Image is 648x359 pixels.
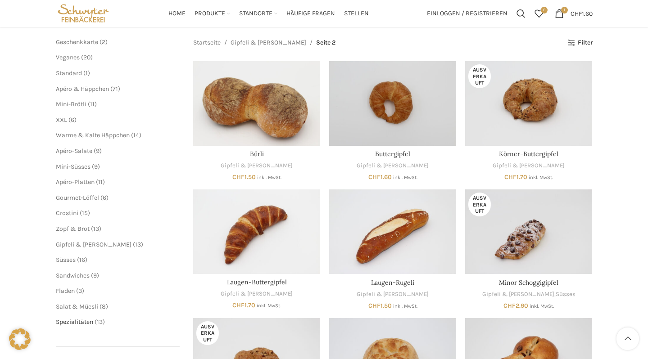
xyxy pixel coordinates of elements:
[329,189,456,274] a: Laugen-Rugeli
[168,4,186,22] a: Home
[571,9,593,17] bdi: 1.60
[102,303,106,310] span: 8
[239,4,277,22] a: Standorte
[499,278,558,287] a: Minor Schoggigipfel
[195,4,230,22] a: Produkte
[56,54,80,61] a: Veganes
[56,100,86,108] a: Mini-Brötli
[357,162,429,170] a: Gipfeli & [PERSON_NAME]
[168,9,186,18] span: Home
[196,321,219,345] span: Ausverkauft
[83,54,91,61] span: 20
[82,209,88,217] span: 15
[193,61,320,146] a: Bürli
[113,85,118,93] span: 71
[499,150,558,158] a: Körner-Buttergipfel
[286,9,335,18] span: Häufige Fragen
[427,10,508,17] span: Einloggen / Registrieren
[227,278,287,286] a: Laugen-Buttergipfel
[530,4,548,22] div: Meine Wunschliste
[56,85,109,93] a: Apéro & Häppchen
[286,4,335,22] a: Häufige Fragen
[232,173,256,181] bdi: 1.50
[79,256,85,264] span: 16
[56,303,98,310] a: Salat & Müesli
[56,163,91,171] a: Mini-Süsses
[193,189,320,274] a: Laugen-Buttergipfel
[102,38,105,46] span: 2
[368,302,392,310] bdi: 1.50
[56,272,90,279] a: Sandwiches
[616,328,639,350] a: Scroll to top button
[371,278,414,287] a: Laugen-Rugeli
[561,7,568,13] span: 1
[195,9,225,18] span: Produkte
[530,4,548,22] a: 0
[465,61,592,146] a: Körner-Buttergipfel
[232,173,245,181] span: CHF
[550,4,597,22] a: 1 CHF1.60
[422,4,512,22] a: Einloggen / Registrieren
[193,38,335,48] nav: Breadcrumb
[56,69,82,77] a: Standard
[56,178,95,186] a: Apéro-Platten
[97,318,103,326] span: 13
[493,162,565,170] a: Gipfeli & [PERSON_NAME]
[135,241,141,248] span: 13
[56,194,99,202] a: Gourmet-Löffel
[56,256,76,264] a: Süsses
[56,209,78,217] a: Crostini
[393,303,417,309] small: inkl. MwSt.
[465,290,592,299] div: ,
[56,318,93,326] a: Spezialitäten
[56,225,90,233] a: Zopf & Brot
[56,241,131,248] a: Gipfeli & [PERSON_NAME]
[231,38,306,48] a: Gipfeli & [PERSON_NAME]
[482,290,554,299] a: Gipfeli & [PERSON_NAME]
[98,178,103,186] span: 11
[93,272,97,279] span: 9
[56,287,75,295] span: Fladen
[504,173,517,181] span: CHF
[232,301,255,309] bdi: 1.70
[221,290,293,298] a: Gipfeli & [PERSON_NAME]
[56,147,92,155] span: Apéro-Salate
[465,189,592,274] a: Minor Schoggigipfel
[56,116,67,124] a: XXL
[368,302,381,310] span: CHF
[239,9,272,18] span: Standorte
[504,173,527,181] bdi: 1.70
[567,39,592,47] a: Filter
[93,225,99,233] span: 13
[86,69,88,77] span: 1
[368,173,392,181] bdi: 1.60
[529,175,553,180] small: inkl. MwSt.
[133,131,139,139] span: 14
[512,4,530,22] a: Suchen
[257,175,281,180] small: inkl. MwSt.
[571,9,582,17] span: CHF
[368,173,381,181] span: CHF
[56,131,130,139] a: Warme & Kalte Häppchen
[344,4,369,22] a: Stellen
[530,303,554,309] small: inkl. MwSt.
[115,4,422,22] div: Main navigation
[316,38,335,48] span: Seite 2
[503,302,516,310] span: CHF
[94,163,98,171] span: 9
[71,116,74,124] span: 6
[56,38,98,46] span: Geschenkkarte
[393,175,417,180] small: inkl. MwSt.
